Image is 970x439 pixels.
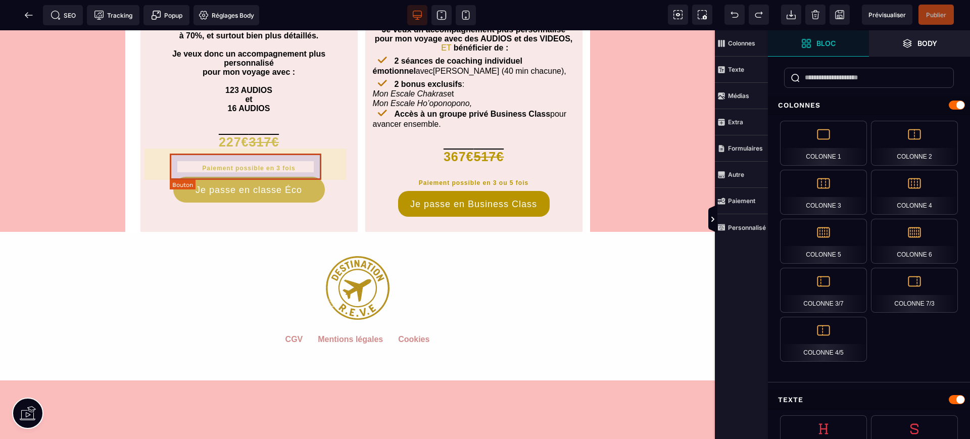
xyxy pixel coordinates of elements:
[768,30,869,57] span: Ouvrir les blocs
[871,121,958,166] div: Colonne 2
[151,10,182,20] span: Popup
[871,170,958,215] div: Colonne 4
[728,171,744,178] strong: Autre
[830,5,850,25] span: Enregistrer
[926,11,946,19] span: Publier
[780,317,867,362] div: Colonne 4/5
[780,121,867,166] div: Colonne 1
[871,268,958,313] div: Colonne 7/3
[373,79,567,97] span: pour avancer ensemble.
[373,59,448,68] i: Mon Escale Chakras
[715,188,768,214] span: Paiement
[724,5,745,25] span: Défaire
[373,69,472,77] i: Mon Escale Ho’oponopono,
[431,5,452,25] span: Voir tablette
[869,30,970,57] span: Ouvrir les calques
[285,305,303,335] default: CGV
[395,79,551,88] b: Accès à un groupe privé Business Class
[749,5,769,25] span: Rétablir
[728,118,743,126] strong: Extra
[862,5,912,25] span: Aperçu
[94,10,132,20] span: Tracking
[398,161,550,186] button: Je passe en Business Class
[416,36,433,45] span: avec
[728,39,755,47] strong: Colonnes
[692,5,712,25] span: Capture d'écran
[318,305,383,335] default: Mentions légales
[728,197,755,205] strong: Paiement
[407,5,427,25] span: Voir bureau
[768,205,778,235] span: Afficher les vues
[715,57,768,83] span: Texte
[87,5,139,25] span: Code de suivi
[199,10,254,20] span: Réglages Body
[19,5,39,25] span: Retour
[918,5,954,25] span: Enregistrer le contenu
[781,5,801,25] span: Importer
[715,214,768,240] span: Personnalisé
[143,5,189,25] span: Créer une alerte modale
[395,50,462,58] b: 2 bonus exclusifs
[225,56,272,82] b: 123 AUDIOS et 16 AUDIOS
[728,66,744,73] strong: Texte
[816,39,836,47] strong: Bloc
[668,5,688,25] span: Voir les composants
[868,11,906,19] span: Prévisualiser
[373,26,522,44] b: 2 séances de coaching individuel émotionnel
[43,5,83,25] span: Métadata SEO
[326,202,390,289] img: 6bc32b15c6a1abf2dae384077174aadc_LOGOT15p.png
[715,83,768,109] span: Médias
[728,144,763,152] strong: Formulaires
[780,219,867,264] div: Colonne 5
[433,36,566,45] span: [PERSON_NAME] (40 min chacune),
[456,5,476,25] span: Voir mobile
[768,96,970,115] div: Colonnes
[715,135,768,162] span: Formulaires
[173,147,325,172] button: Je passe en classe Éco
[728,92,749,100] strong: Médias
[768,391,970,409] div: Texte
[780,170,867,215] div: Colonne 3
[871,219,958,264] div: Colonne 6
[715,162,768,188] span: Autre
[398,305,429,335] default: Cookies
[917,39,937,47] strong: Body
[51,10,76,20] span: SEO
[805,5,826,25] span: Nettoyage
[715,30,768,57] span: Colonnes
[780,268,867,313] div: Colonne 3/7
[373,50,472,77] span: : et
[728,224,766,231] strong: Personnalisé
[193,5,259,25] span: Favicon
[715,109,768,135] span: Extra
